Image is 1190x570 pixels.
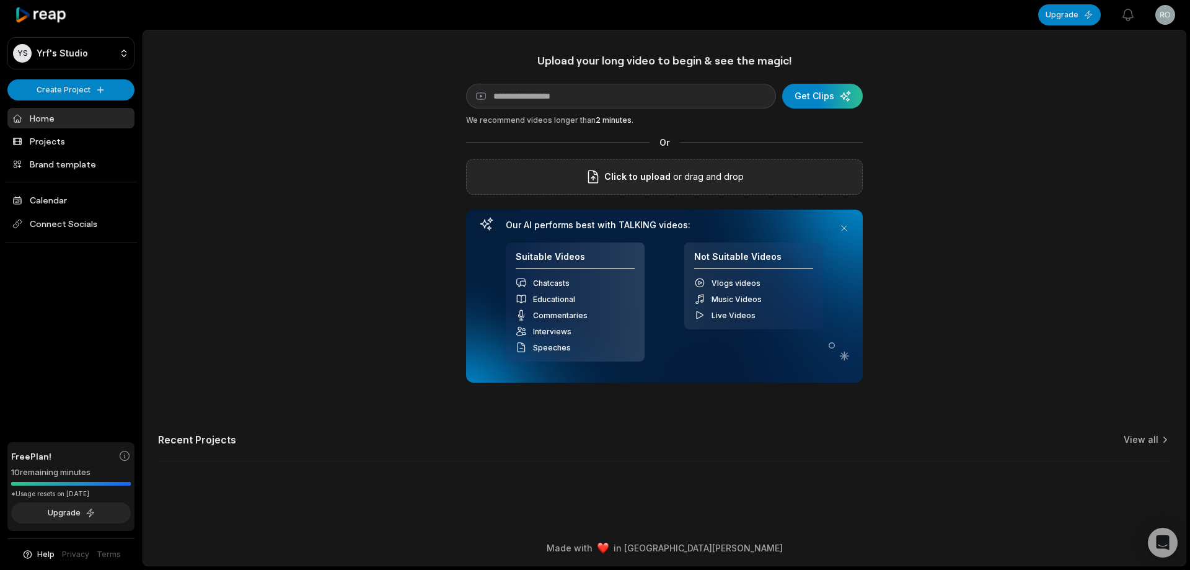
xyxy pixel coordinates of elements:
[1038,4,1101,25] button: Upgrade
[466,53,863,68] h1: Upload your long video to begin & see the magic!
[37,549,55,560] span: Help
[533,295,575,304] span: Educational
[671,169,744,184] p: or drag and drop
[1124,434,1158,446] a: View all
[596,115,632,125] span: 2 minutes
[13,44,32,63] div: YS
[506,220,823,231] h3: Our AI performs best with TALKING videos:
[1148,528,1178,558] div: Open Intercom Messenger
[533,343,571,352] span: Speeches
[7,79,134,100] button: Create Project
[466,115,863,126] div: We recommend videos longer than .
[516,251,635,269] h4: Suitable Videos
[11,489,131,499] div: *Usage resets on [DATE]
[11,502,131,523] button: Upgrade
[7,190,134,210] a: Calendar
[7,213,134,235] span: Connect Socials
[7,108,134,128] a: Home
[597,543,609,554] img: heart emoji
[533,311,588,320] span: Commentaries
[22,549,55,560] button: Help
[533,278,570,288] span: Chatcasts
[712,311,756,320] span: Live Videos
[694,251,813,269] h4: Not Suitable Videos
[533,327,571,336] span: Interviews
[712,295,762,304] span: Music Videos
[158,434,236,446] h2: Recent Projects
[154,541,1175,554] div: Made with in [GEOGRAPHIC_DATA][PERSON_NAME]
[7,131,134,151] a: Projects
[650,136,680,149] span: Or
[7,154,134,174] a: Brand template
[604,169,671,184] span: Click to upload
[11,466,131,479] div: 10 remaining minutes
[782,84,863,109] button: Get Clips
[37,48,88,59] p: Yrf's Studio
[11,450,51,463] span: Free Plan!
[712,278,760,288] span: Vlogs videos
[62,549,89,560] a: Privacy
[97,549,121,560] a: Terms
